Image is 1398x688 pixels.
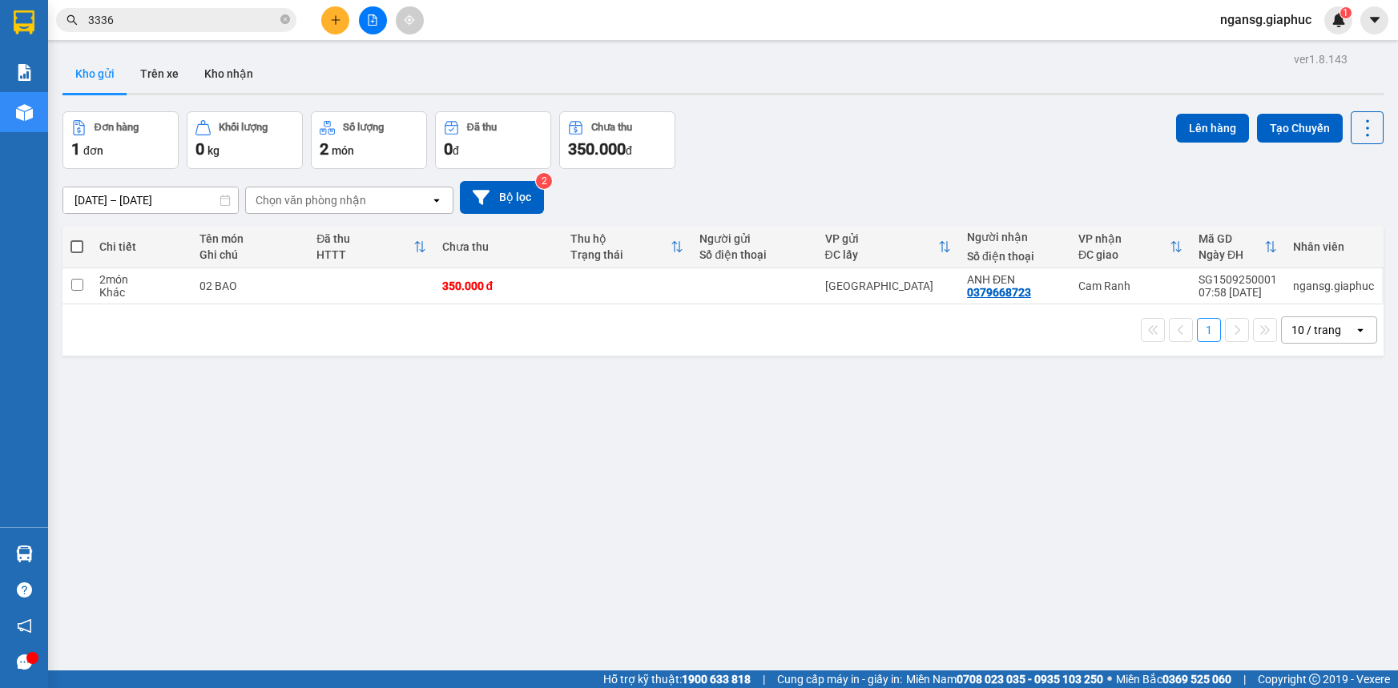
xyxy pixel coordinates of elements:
[562,226,691,268] th: Toggle SortBy
[1291,322,1341,338] div: 10 / trang
[330,14,341,26] span: plus
[825,248,939,261] div: ĐC lấy
[1199,286,1277,299] div: 07:58 [DATE]
[1199,248,1264,261] div: Ngày ĐH
[967,250,1062,263] div: Số điện thoại
[444,139,453,159] span: 0
[16,104,33,121] img: warehouse-icon
[83,144,103,157] span: đơn
[570,232,671,245] div: Thu hộ
[99,273,183,286] div: 2 món
[1332,13,1346,27] img: icon-new-feature
[763,670,765,688] span: |
[95,122,139,133] div: Đơn hàng
[1162,673,1231,686] strong: 0369 525 060
[187,111,303,169] button: Khối lượng0kg
[62,111,179,169] button: Đơn hàng1đơn
[442,280,555,292] div: 350.000 đ
[343,122,384,133] div: Số lượng
[1116,670,1231,688] span: Miền Bắc
[967,231,1062,243] div: Người nhận
[967,273,1062,286] div: ANH ĐEN
[219,122,268,133] div: Khối lượng
[957,673,1103,686] strong: 0708 023 035 - 0935 103 250
[1078,248,1170,261] div: ĐC giao
[71,139,80,159] span: 1
[1197,318,1221,342] button: 1
[430,194,443,207] svg: open
[127,54,191,93] button: Trên xe
[99,286,183,299] div: Khác
[199,280,301,292] div: 02 BAO
[1199,273,1277,286] div: SG1509250001
[1293,240,1374,253] div: Nhân viên
[199,248,301,261] div: Ghi chú
[1257,114,1343,143] button: Tạo Chuyến
[1207,10,1324,30] span: ngansg.giaphuc
[396,6,424,34] button: aim
[568,139,626,159] span: 350.000
[17,654,32,670] span: message
[311,111,427,169] button: Số lượng2món
[1176,114,1249,143] button: Lên hàng
[359,6,387,34] button: file-add
[1368,13,1382,27] span: caret-down
[316,248,413,261] div: HTTT
[906,670,1103,688] span: Miền Nam
[256,192,366,208] div: Chọn văn phòng nhận
[1070,226,1191,268] th: Toggle SortBy
[442,240,555,253] div: Chưa thu
[1199,232,1264,245] div: Mã GD
[66,14,78,26] span: search
[1078,232,1170,245] div: VP nhận
[1107,676,1112,682] span: ⚪️
[195,139,204,159] span: 0
[1078,280,1182,292] div: Cam Ranh
[967,286,1031,299] div: 0379668723
[682,673,751,686] strong: 1900 633 818
[332,144,354,157] span: món
[199,232,301,245] div: Tên món
[1294,50,1348,68] div: ver 1.8.143
[817,226,960,268] th: Toggle SortBy
[16,545,33,562] img: warehouse-icon
[99,240,183,253] div: Chi tiết
[435,111,551,169] button: Đã thu0đ
[467,122,497,133] div: Đã thu
[536,173,552,189] sup: 2
[453,144,459,157] span: đ
[1360,6,1388,34] button: caret-down
[1293,280,1374,292] div: ngansg.giaphuc
[16,64,33,81] img: solution-icon
[1354,324,1367,336] svg: open
[207,144,220,157] span: kg
[62,54,127,93] button: Kho gửi
[404,14,415,26] span: aim
[17,582,32,597] span: question-circle
[280,14,290,24] span: close-circle
[308,226,433,268] th: Toggle SortBy
[191,54,266,93] button: Kho nhận
[626,144,632,157] span: đ
[825,232,939,245] div: VP gửi
[14,10,34,34] img: logo-vxr
[591,122,632,133] div: Chưa thu
[316,232,413,245] div: Đã thu
[559,111,675,169] button: Chưa thu350.000đ
[321,6,349,34] button: plus
[825,280,952,292] div: [GEOGRAPHIC_DATA]
[280,13,290,28] span: close-circle
[460,181,544,214] button: Bộ lọc
[699,248,808,261] div: Số điện thoại
[1343,7,1348,18] span: 1
[320,139,328,159] span: 2
[1243,670,1246,688] span: |
[1340,7,1352,18] sup: 1
[699,232,808,245] div: Người gửi
[1191,226,1285,268] th: Toggle SortBy
[603,670,751,688] span: Hỗ trợ kỹ thuật:
[570,248,671,261] div: Trạng thái
[17,618,32,634] span: notification
[63,187,238,213] input: Select a date range.
[777,670,902,688] span: Cung cấp máy in - giấy in:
